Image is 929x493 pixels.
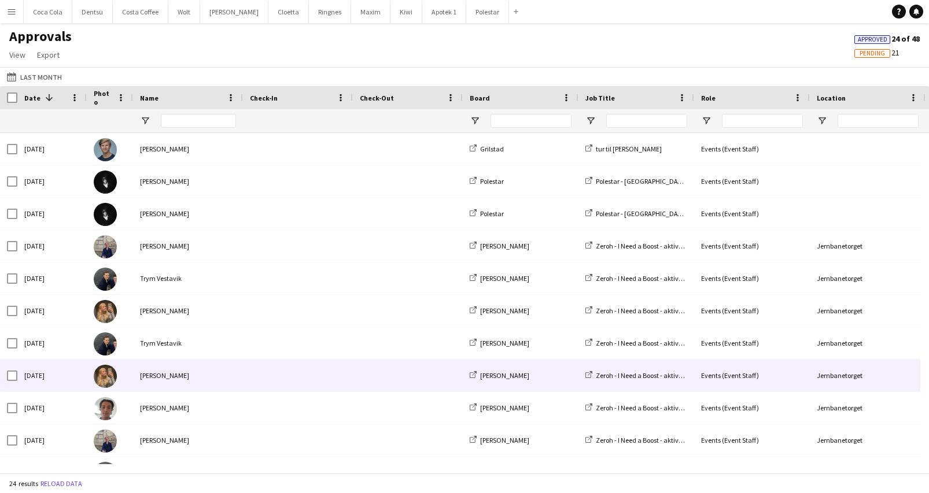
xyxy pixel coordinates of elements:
button: Open Filter Menu [585,116,596,126]
div: Jernbanetorget [810,424,926,456]
button: Polestar [466,1,509,23]
img: Jørgen Torstensen [94,138,117,161]
span: Zeroh - I Need a Boost - aktivering [596,403,694,412]
span: Pending [860,50,885,57]
div: Events (Event Staff) [694,327,810,359]
div: Trym Vestavik [133,327,243,359]
div: [PERSON_NAME] [133,165,243,197]
div: [PERSON_NAME] [133,133,243,165]
a: Zeroh - I Need a Boost - aktivering [585,436,694,444]
a: Zeroh - I Need a Boost - aktivering [585,242,694,250]
a: [PERSON_NAME] [470,371,529,380]
span: [PERSON_NAME] [480,339,529,347]
div: [DATE] [17,457,87,488]
input: Location Filter Input [838,114,919,128]
img: Christopher Varcoe [94,203,117,226]
div: Jernbanetorget [810,295,926,327]
img: Trym Vestavik [94,332,117,355]
div: Jernbanetorget [810,230,926,262]
span: View [9,50,25,60]
a: [PERSON_NAME] [470,274,529,283]
span: [PERSON_NAME] [480,371,529,380]
img: Helene Nordseth [94,365,117,388]
span: Grilstad [480,144,504,153]
div: Events (Event Staff) [694,457,810,488]
div: [DATE] [17,133,87,165]
span: Polestar - [GEOGRAPHIC_DATA] [596,209,688,218]
button: Last Month [5,70,64,84]
span: Zeroh - I Need a Boost - aktivering [596,306,694,315]
a: [PERSON_NAME] [470,436,529,444]
span: Approved [858,36,887,43]
button: Open Filter Menu [701,116,712,126]
button: Wolt [168,1,200,23]
button: Dentsu [72,1,113,23]
a: [PERSON_NAME] [470,242,529,250]
span: [PERSON_NAME] [480,436,529,444]
button: Open Filter Menu [470,116,480,126]
button: Open Filter Menu [140,116,150,126]
div: Events (Event Staff) [694,165,810,197]
a: Export [32,47,64,62]
img: Sebastian Rist [94,429,117,453]
button: Ringnes [309,1,351,23]
img: Sebastian Rist [94,235,117,258]
span: Job Title [585,94,615,102]
div: Events (Event Staff) [694,424,810,456]
div: [PERSON_NAME] [133,392,243,424]
div: Trym Vestavik [133,262,243,294]
span: Role [701,94,716,102]
span: 21 [854,47,899,58]
button: Reload data [38,477,84,490]
div: [DATE] [17,165,87,197]
div: [DATE] [17,262,87,294]
div: Events (Event Staff) [694,392,810,424]
div: Jernbanetorget [810,327,926,359]
button: Kiwi [390,1,422,23]
div: [PERSON_NAME] [133,424,243,456]
span: [PERSON_NAME] [480,306,529,315]
span: [PERSON_NAME] [480,242,529,250]
input: Name Filter Input [161,114,236,128]
img: Trym Vestavik [94,268,117,291]
div: [DATE] [17,424,87,456]
span: Zeroh - I Need a Boost - aktivering [596,371,694,380]
a: Polestar [470,209,504,218]
span: Board [470,94,490,102]
a: Zeroh - I Need a Boost - aktivering [585,371,694,380]
a: Zeroh - I Need a Boost - aktivering [585,306,694,315]
a: Polestar - [GEOGRAPHIC_DATA] [585,209,688,218]
button: Apotek 1 [422,1,466,23]
span: [PERSON_NAME] [480,403,529,412]
div: Events (Event Staff) [694,262,810,294]
span: Check-Out [360,94,394,102]
div: [DATE] [17,392,87,424]
a: [PERSON_NAME] [470,403,529,412]
div: [DATE] [17,230,87,262]
div: [PERSON_NAME] [133,230,243,262]
div: Jernbanetorget [810,457,926,488]
span: 24 of 48 [854,34,920,44]
div: Jernbanetorget [810,262,926,294]
input: Job Title Filter Input [606,114,687,128]
span: Check-In [250,94,278,102]
img: Noah Mossige [94,397,117,420]
div: Events (Event Staff) [694,133,810,165]
div: Trym Vestavik [133,457,243,488]
div: [DATE] [17,198,87,229]
span: Zeroh - I Need a Boost - aktivering [596,242,694,250]
a: Zeroh - I Need a Boost - aktivering [585,403,694,412]
img: Helene Nordseth [94,300,117,323]
button: [PERSON_NAME] [200,1,268,23]
div: [PERSON_NAME] [133,359,243,391]
a: [PERSON_NAME] [470,306,529,315]
span: Polestar [480,177,504,186]
a: Polestar [470,177,504,186]
span: tur til [PERSON_NAME] [596,144,662,153]
a: tur til [PERSON_NAME] [585,144,662,153]
span: Date [24,94,40,102]
a: Zeroh - I Need a Boost - aktivering [585,339,694,347]
a: View [5,47,30,62]
span: Zeroh - I Need a Boost - aktivering [596,436,694,444]
button: Costa Coffee [113,1,168,23]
